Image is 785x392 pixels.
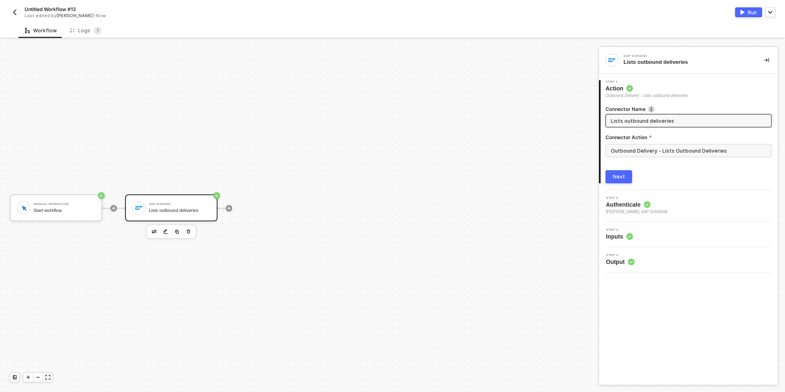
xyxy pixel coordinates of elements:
[45,375,50,380] span: icon-expand
[599,80,778,183] div: Step 1Action Outbound Delivery - Lists outbound deliveriesConnector Nameicon-infoConnector Action...
[606,201,667,209] span: Authenticate
[111,206,116,211] span: icon-play
[606,232,633,241] span: Inputs
[135,204,143,212] img: icon
[606,196,667,200] span: Step 2
[34,203,95,206] div: Manual Workflow
[611,116,765,125] input: Enter description
[20,204,27,211] img: icon
[606,92,688,99] div: Outbound Delivery - Lists outbound deliveries
[149,208,210,213] div: Lists outbound deliveries
[25,27,57,34] div: Workflow
[149,227,159,237] button: edit-cred
[34,208,95,213] div: Start workflow
[606,170,632,183] button: Next
[36,375,40,380] span: icon-minus
[613,173,625,180] div: Next
[606,254,635,257] span: Step 4
[10,7,20,17] button: back
[98,192,105,199] span: icon-success-page
[764,58,769,63] span: icon-collapse-right
[606,144,772,157] input: Connector Action
[213,192,220,199] span: icon-success-page
[161,227,170,237] button: edit-cred
[740,10,745,15] img: activate
[175,229,179,234] img: copy-block
[172,227,182,237] button: copy-block
[608,56,616,64] img: integration-icon
[606,134,772,141] label: Connector Action
[599,196,778,215] div: Step 2Authenticate [PERSON_NAME] SAP S/4HANA
[163,229,168,234] img: edit-cred
[735,7,762,17] button: activateRun
[606,258,635,266] span: Output
[624,59,751,66] div: Lists outbound deliveries
[606,106,772,113] label: Connector Name
[599,228,778,241] div: Step 3Inputs
[96,27,99,34] span: 1
[599,254,778,266] div: Step 4Output
[648,106,655,113] img: icon-info
[11,9,18,16] img: back
[748,9,757,16] div: Run
[26,375,31,380] span: icon-play
[606,80,688,83] span: Step 1
[70,27,102,35] div: Logs
[152,230,157,234] img: edit-cred
[149,203,210,206] div: SAP S/4HANA
[94,27,102,35] sup: 1
[624,54,746,58] div: SAP S/4HANA
[25,13,374,19] div: Last edited by - Now
[56,13,94,18] span: [PERSON_NAME]
[25,6,76,13] span: Untitled Workflow #13
[606,84,688,92] span: Action
[227,206,231,211] span: icon-play
[606,228,633,232] span: Step 3
[606,209,667,215] span: [PERSON_NAME] SAP S/4HANA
